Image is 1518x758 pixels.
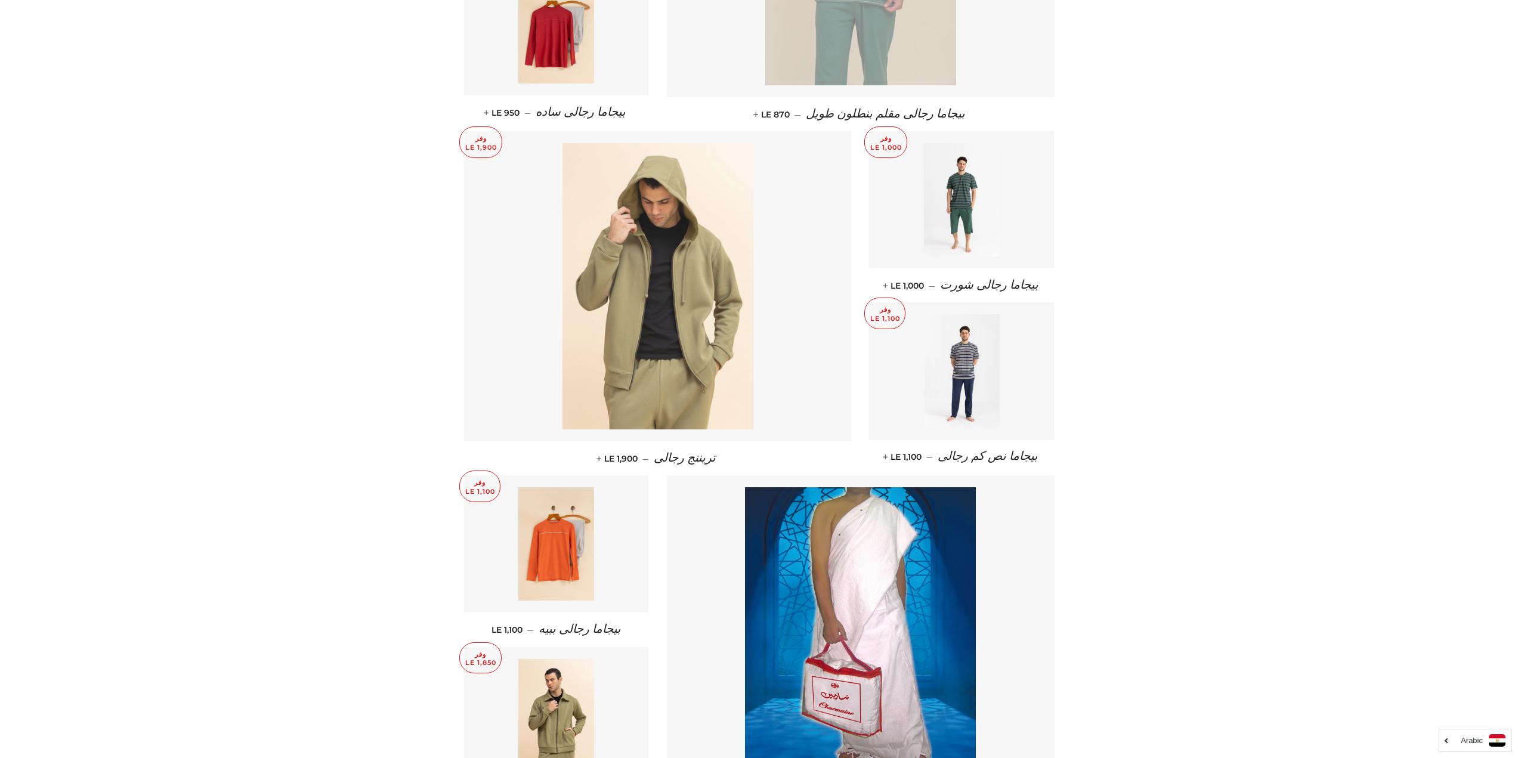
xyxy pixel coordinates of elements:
p: وفر LE 1,100 [865,298,905,329]
span: — [794,109,801,120]
span: LE 1,000 [885,280,924,291]
span: LE 950 [486,107,520,118]
span: — [524,107,531,118]
span: LE 1,900 [599,453,638,464]
span: LE 1,100 [491,624,523,635]
span: بيجاما رجالى شورت [940,279,1038,292]
span: بيجاما رجالى ساده [536,106,626,119]
p: وفر LE 1,000 [865,127,907,157]
span: — [929,280,935,291]
span: بيجاما نص كم رجالى [938,450,1038,463]
i: Arabic [1461,737,1483,744]
span: بيجاما رجالى مقلم بنطلون طويل [806,107,965,120]
a: بيجاما رجالى ساده — LE 950 [464,95,649,129]
span: تريننج رجالى [654,451,716,465]
span: LE 1,100 [885,451,922,462]
span: بيجاما رجالى ببيه [539,623,621,636]
a: بيجاما نص كم رجالى — LE 1,100 [869,440,1054,474]
a: بيجاما رجالى مقلم بنطلون طويل — LE 870 [667,97,1055,131]
span: — [642,453,649,464]
a: بيجاما رجالى ببيه — LE 1,100 [464,612,649,646]
p: وفر LE 1,850 [460,643,501,673]
span: — [926,451,933,462]
span: LE 870 [756,109,790,120]
p: وفر LE 1,900 [460,127,502,157]
p: وفر LE 1,100 [460,471,500,502]
a: بيجاما رجالى شورت — LE 1,000 [869,268,1054,302]
a: تريننج رجالى — LE 1,900 [464,441,852,475]
a: Arabic [1445,734,1505,747]
span: — [527,624,534,635]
